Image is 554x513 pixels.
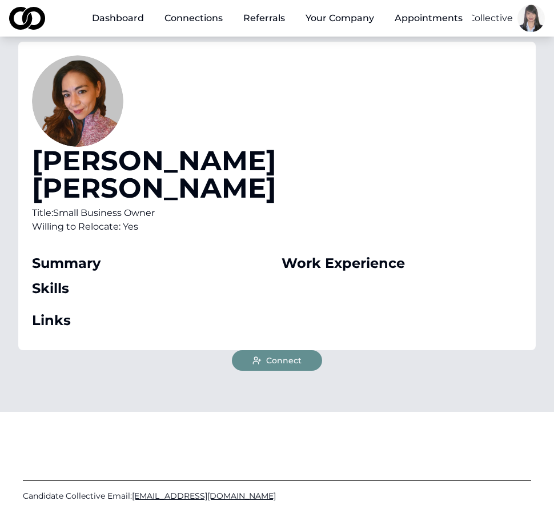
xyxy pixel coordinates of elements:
img: logo [9,7,45,30]
span: [EMAIL_ADDRESS][DOMAIN_NAME] [132,491,276,501]
div: Work Experience [282,254,522,272]
div: Willing to Relocate: Yes [32,220,522,234]
a: Dashboard [83,7,153,30]
a: Appointments [386,7,472,30]
h1: [PERSON_NAME] [PERSON_NAME] [32,147,522,202]
span: Connect [266,355,302,366]
nav: Main [83,7,472,30]
a: Candidate Collective Email:[EMAIL_ADDRESS][DOMAIN_NAME] [23,490,531,502]
button: Connect [232,350,322,371]
div: Summary [32,254,272,272]
div: Links [32,311,272,330]
div: Skills [32,279,272,298]
a: Referrals [234,7,294,30]
img: 51457996-7adf-4995-be40-a9f8ac946256-Picture1-profile_picture.jpg [517,5,545,32]
div: Title: Small Business Owner [32,206,522,220]
img: 8403e352-10e5-4e27-92ef-779448c4ad7c-Photoroom-20250303_112017-profile_picture.png [32,55,123,147]
button: Your Company [296,7,383,30]
a: Connections [155,7,232,30]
